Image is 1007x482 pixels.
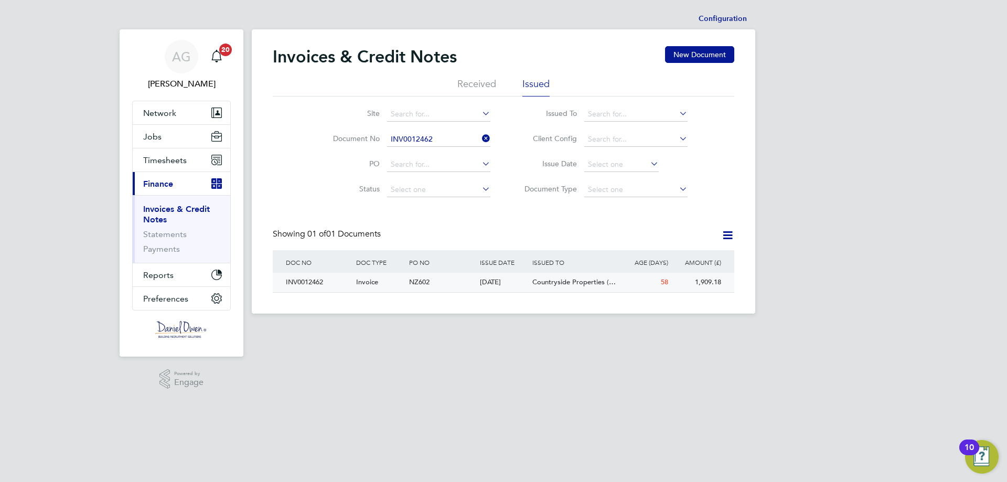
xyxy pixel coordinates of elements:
button: Jobs [133,125,230,148]
a: Powered byEngage [159,369,204,389]
div: ISSUED TO [530,250,618,274]
div: Showing [273,229,383,240]
label: Issued To [517,109,577,118]
div: 1,909.18 [671,273,724,292]
li: Issued [522,78,550,97]
div: Finance [133,195,230,263]
span: Timesheets [143,155,187,165]
label: PO [319,159,380,168]
span: Invoice [356,277,378,286]
button: Timesheets [133,148,230,172]
li: Configuration [699,8,747,29]
div: ISSUE DATE [477,250,530,274]
button: Preferences [133,287,230,310]
label: Issue Date [517,159,577,168]
span: 01 Documents [307,229,381,239]
h2: Invoices & Credit Notes [273,46,457,67]
span: Reports [143,270,174,280]
div: DOC TYPE [353,250,406,274]
span: 58 [661,277,668,286]
input: Search for... [584,107,688,122]
a: Statements [143,229,187,239]
a: AG[PERSON_NAME] [132,40,231,90]
input: Select one [584,183,688,197]
div: AGE (DAYS) [618,250,671,274]
span: Preferences [143,294,188,304]
a: Payments [143,244,180,254]
span: Network [143,108,176,118]
label: Client Config [517,134,577,143]
button: New Document [665,46,734,63]
li: Received [457,78,496,97]
label: Document No [319,134,380,143]
span: NZ602 [409,277,430,286]
div: DOC NO [283,250,353,274]
span: Amy Garcia [132,78,231,90]
a: Go to home page [132,321,231,338]
button: Finance [133,172,230,195]
a: Invoices & Credit Notes [143,204,210,224]
input: Search for... [584,132,688,147]
input: Search for... [387,107,490,122]
nav: Main navigation [120,29,243,357]
input: Select one [584,157,659,172]
label: Document Type [517,184,577,194]
div: AMOUNT (£) [671,250,724,274]
button: Network [133,101,230,124]
button: Open Resource Center, 10 new notifications [965,440,999,474]
span: Countryside Properties (… [532,277,616,286]
div: PO NO [406,250,477,274]
div: 10 [965,447,974,461]
label: Status [319,184,380,194]
div: INV0012462 [283,273,353,292]
span: Jobs [143,132,162,142]
input: Search for... [387,132,490,147]
span: 01 of [307,229,326,239]
div: [DATE] [477,273,530,292]
span: AG [172,50,191,63]
a: 20 [206,40,227,73]
img: danielowen-logo-retina.png [155,321,208,338]
button: Reports [133,263,230,286]
span: Powered by [174,369,203,378]
label: Site [319,109,380,118]
span: 20 [219,44,232,56]
input: Select one [387,183,490,197]
input: Search for... [387,157,490,172]
span: Engage [174,378,203,387]
span: Finance [143,179,173,189]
